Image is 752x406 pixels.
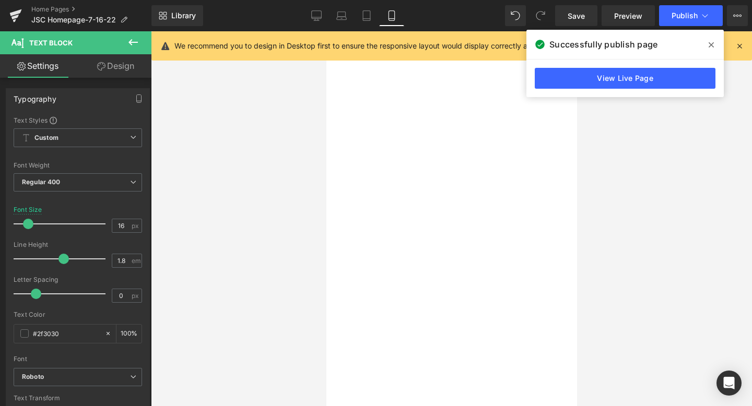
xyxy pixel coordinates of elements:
a: View Live Page [535,68,715,89]
a: Design [78,54,154,78]
a: Tablet [354,5,379,26]
b: Custom [34,134,58,142]
span: Library [171,11,196,20]
div: Font Size [14,206,42,213]
span: px [132,222,140,229]
button: Publish [659,5,723,26]
span: Publish [672,11,698,20]
span: Save [568,10,585,21]
div: Font [14,355,142,363]
div: Letter Spacing [14,276,142,283]
i: Roboto [22,373,44,381]
b: Regular 400 [22,178,61,186]
div: Font Weight [14,162,142,169]
div: % [116,325,142,343]
span: px [132,292,140,299]
button: Undo [505,5,526,26]
input: Color [33,328,100,339]
a: Mobile [379,5,404,26]
p: We recommend you to design in Desktop first to ensure the responsive layout would display correct... [174,40,652,52]
div: Text Styles [14,116,142,124]
a: Desktop [304,5,329,26]
button: Redo [530,5,551,26]
div: Text Color [14,311,142,318]
a: Laptop [329,5,354,26]
div: Typography [14,89,56,103]
a: Preview [602,5,655,26]
button: More [727,5,748,26]
a: Home Pages [31,5,151,14]
span: Preview [614,10,642,21]
span: Successfully publish page [549,38,657,51]
span: em [132,257,140,264]
div: Line Height [14,241,142,248]
span: Text Block [29,39,73,47]
a: New Library [151,5,203,26]
span: JSC Homepage-7-16-22 [31,16,116,24]
div: Text Transform [14,395,142,402]
div: Open Intercom Messenger [716,371,742,396]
